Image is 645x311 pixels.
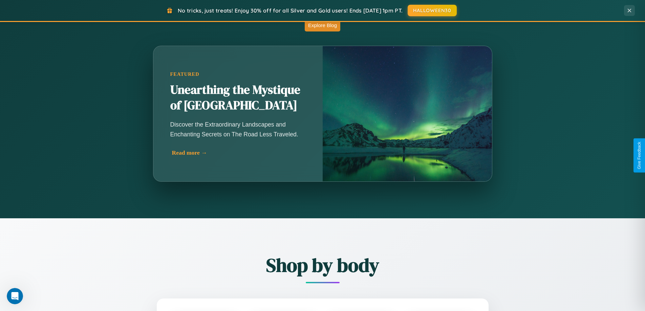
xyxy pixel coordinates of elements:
[172,149,307,156] div: Read more →
[120,252,526,278] h2: Shop by body
[408,5,457,16] button: HALLOWEEN30
[305,19,340,31] button: Explore Blog
[170,120,306,139] p: Discover the Extraordinary Landscapes and Enchanting Secrets on The Road Less Traveled.
[178,7,403,14] span: No tricks, just treats! Enjoy 30% off for all Silver and Gold users! Ends [DATE] 1pm PT.
[637,142,642,169] div: Give Feedback
[7,288,23,304] iframe: Intercom live chat
[170,82,306,113] h2: Unearthing the Mystique of [GEOGRAPHIC_DATA]
[170,71,306,77] div: Featured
